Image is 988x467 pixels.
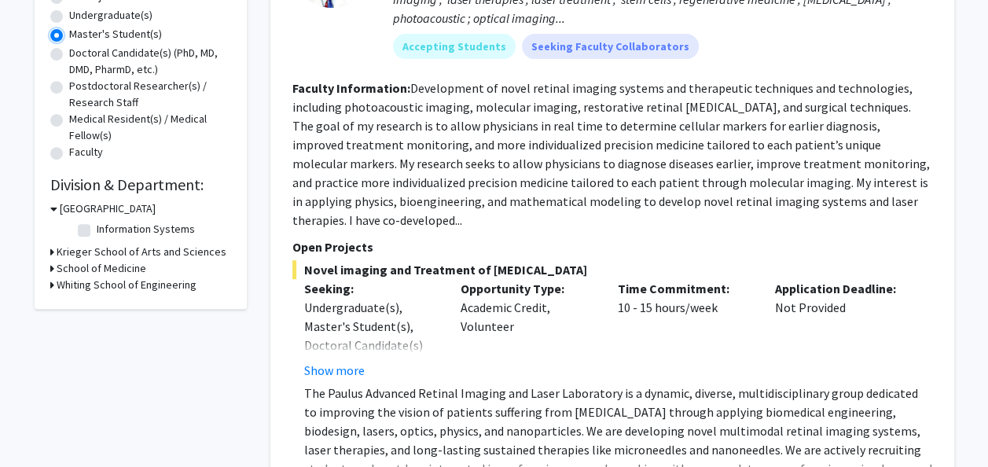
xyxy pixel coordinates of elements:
[775,279,909,298] p: Application Deadline:
[522,34,699,59] mat-chip: Seeking Faculty Collaborators
[57,244,226,260] h3: Krieger School of Arts and Sciences
[292,80,410,96] b: Faculty Information:
[69,111,231,144] label: Medical Resident(s) / Medical Fellow(s)
[57,260,146,277] h3: School of Medicine
[292,80,930,228] fg-read-more: Development of novel retinal imaging systems and therapeutic techniques and technologies, includi...
[69,7,152,24] label: Undergraduate(s)
[69,45,231,78] label: Doctoral Candidate(s) (PhD, MD, DMD, PharmD, etc.)
[449,279,606,380] div: Academic Credit, Volunteer
[304,279,438,298] p: Seeking:
[69,144,103,160] label: Faculty
[292,237,932,256] p: Open Projects
[304,361,365,380] button: Show more
[12,396,67,455] iframe: Chat
[69,26,162,42] label: Master's Student(s)
[69,78,231,111] label: Postdoctoral Researcher(s) / Research Staff
[606,279,763,380] div: 10 - 15 hours/week
[292,260,932,279] span: Novel imaging and Treatment of [MEDICAL_DATA]
[618,279,751,298] p: Time Commitment:
[57,277,196,293] h3: Whiting School of Engineering
[60,200,156,217] h3: [GEOGRAPHIC_DATA]
[763,279,920,380] div: Not Provided
[461,279,594,298] p: Opportunity Type:
[50,175,231,194] h2: Division & Department:
[97,221,195,237] label: Information Systems
[393,34,516,59] mat-chip: Accepting Students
